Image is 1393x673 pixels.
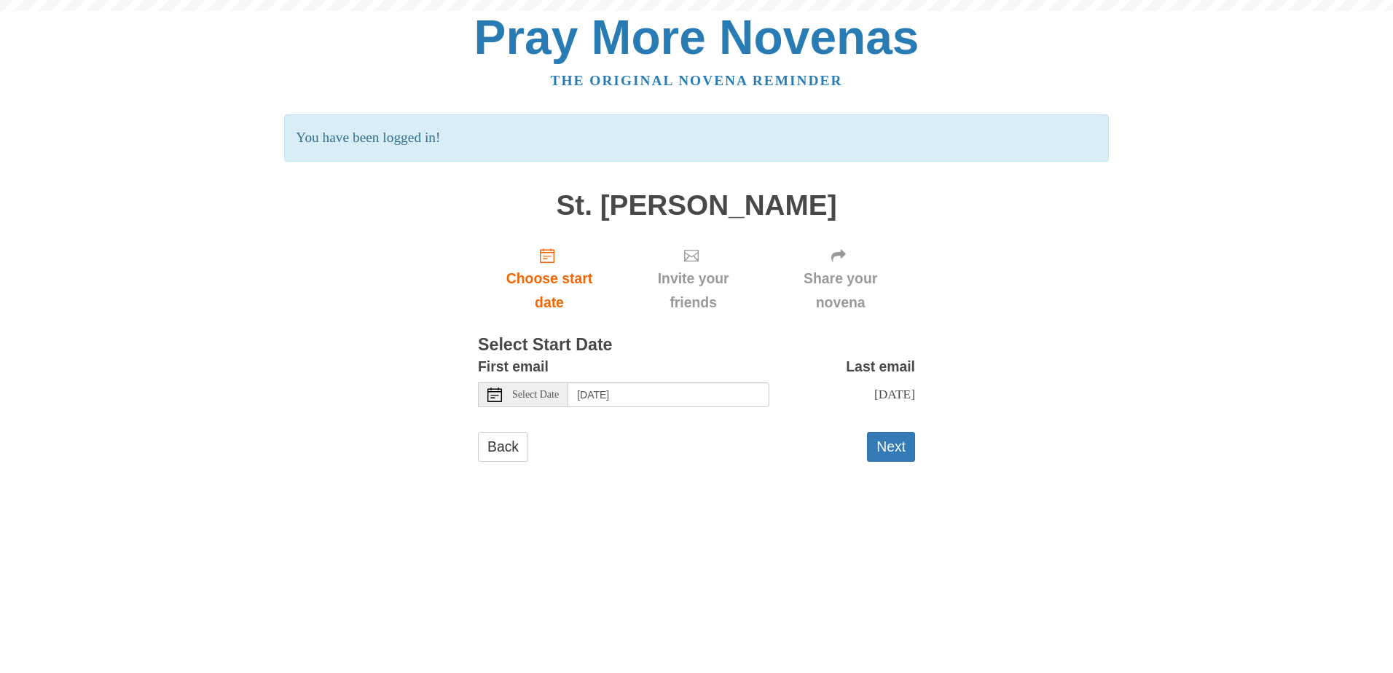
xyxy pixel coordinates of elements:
span: Share your novena [780,267,900,315]
a: The original novena reminder [551,73,843,88]
span: Select Date [512,390,559,400]
h1: St. [PERSON_NAME] [478,190,915,221]
span: [DATE] [874,387,915,401]
span: Invite your friends [635,267,751,315]
a: Back [478,432,528,462]
button: Next [867,432,915,462]
div: Click "Next" to confirm your start date first. [621,235,766,322]
span: Choose start date [493,267,606,315]
label: Last email [846,355,915,379]
a: Pray More Novenas [474,10,919,64]
a: Choose start date [478,235,621,322]
h3: Select Start Date [478,336,915,355]
label: First email [478,355,549,379]
p: You have been logged in! [284,114,1108,162]
div: Click "Next" to confirm your start date first. [766,235,915,322]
